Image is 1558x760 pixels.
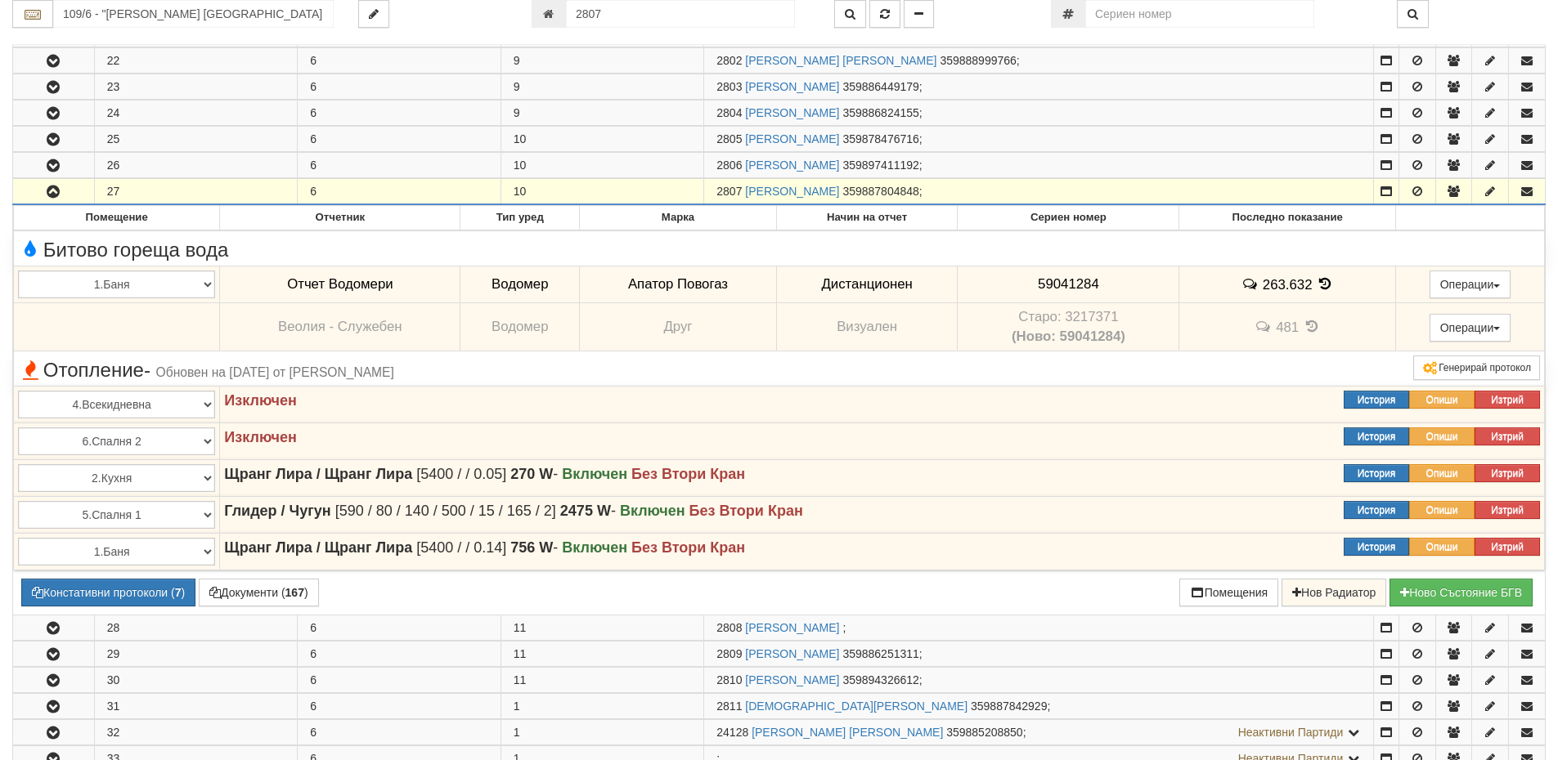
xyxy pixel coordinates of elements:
[285,586,304,599] b: 167
[1475,427,1540,445] button: Изтрий
[1409,427,1475,445] button: Опиши
[704,127,1374,152] td: ;
[298,127,501,152] td: 6
[704,693,1374,718] td: ;
[298,641,501,666] td: 6
[946,726,1022,739] span: 359885208850
[842,106,918,119] span: 359886824155
[514,54,520,67] span: 9
[298,719,501,744] td: 6
[745,185,839,198] a: [PERSON_NAME]
[1303,319,1321,334] span: История на показанията
[776,303,957,351] td: Визуален
[514,80,520,93] span: 9
[1475,391,1540,409] button: Изтрий
[971,700,1047,713] span: 359887842929
[704,641,1374,666] td: ;
[842,185,918,198] span: 359887804848
[416,466,506,482] span: [5400 / / 0.05]
[514,673,527,686] span: 11
[958,206,1179,230] th: Сериен номер
[514,106,520,119] span: 9
[416,539,506,556] span: [5400 / / 0.14]
[1263,276,1313,292] span: 263.632
[704,615,1374,640] td: ;
[21,579,195,606] button: Констативни протоколи (7)
[842,673,918,686] span: 359894326612
[1276,320,1299,335] span: 481
[1430,314,1511,342] button: Операции
[745,159,839,172] a: [PERSON_NAME]
[842,80,918,93] span: 359886449179
[745,54,936,67] a: [PERSON_NAME] [PERSON_NAME]
[1344,538,1409,556] button: История
[94,127,298,152] td: 25
[631,539,745,556] strong: Без Втори Кран
[716,185,742,198] span: Партида №
[958,303,1179,351] td: Устройство със сериен номер 3217371 беше подменено от устройство със сериен номер 59041284
[745,700,968,713] a: [DEMOGRAPHIC_DATA][PERSON_NAME]
[716,106,742,119] span: Партида №
[94,693,298,718] td: 31
[510,539,553,556] strong: 756 W
[704,153,1374,178] td: ;
[514,700,520,713] span: 1
[1475,538,1540,556] button: Изтрий
[745,132,839,145] a: [PERSON_NAME]
[94,667,298,692] td: 30
[704,667,1374,692] td: ;
[144,359,150,381] span: -
[940,54,1016,67] span: 359888999766
[224,466,412,482] strong: Щранг Лира / Щранг Лира
[94,179,298,205] td: 27
[716,159,742,172] span: Партида №
[1038,276,1099,292] span: 59041284
[1282,579,1386,606] button: Нов Радиатор
[716,673,742,686] span: Партида №
[94,641,298,666] td: 29
[716,132,742,145] span: Партида №
[842,159,918,172] span: 359897411192
[298,179,501,205] td: 6
[704,48,1374,74] td: ;
[298,667,501,692] td: 6
[514,159,527,172] span: 10
[580,266,777,303] td: Апатор Повогаз
[1344,427,1409,445] button: История
[1413,355,1540,380] button: Генерирай протокол
[704,101,1374,126] td: ;
[560,503,611,519] strong: 2475 W
[1316,276,1334,292] span: История на показанията
[1475,464,1540,482] button: Изтрий
[460,206,580,230] th: Тип уред
[298,74,501,100] td: 6
[1344,391,1409,409] button: История
[1255,319,1276,334] span: История на забележките
[514,621,527,634] span: 11
[175,586,182,599] b: 7
[94,74,298,100] td: 23
[298,48,501,74] td: 6
[776,266,957,303] td: Дистанционен
[745,621,839,634] a: [PERSON_NAME]
[94,101,298,126] td: 24
[716,700,742,713] span: Партида №
[716,54,742,67] span: Партида №
[94,153,298,178] td: 26
[224,503,330,519] strong: Глидер / Чугун
[298,615,501,640] td: 6
[745,80,839,93] a: [PERSON_NAME]
[94,719,298,744] td: 32
[1238,726,1344,739] span: Неактивни Партиди
[704,179,1374,205] td: ;
[704,719,1374,744] td: ;
[278,319,402,334] span: Веолия - Служебен
[560,503,616,519] span: -
[776,206,957,230] th: Начин на отчет
[94,615,298,640] td: 28
[1390,579,1533,606] button: Новo Състояние БГВ
[745,647,839,660] a: [PERSON_NAME]
[842,132,918,145] span: 359878476716
[689,503,803,519] strong: Без Втори Кран
[156,365,394,379] span: Обновен на [DATE] от [PERSON_NAME]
